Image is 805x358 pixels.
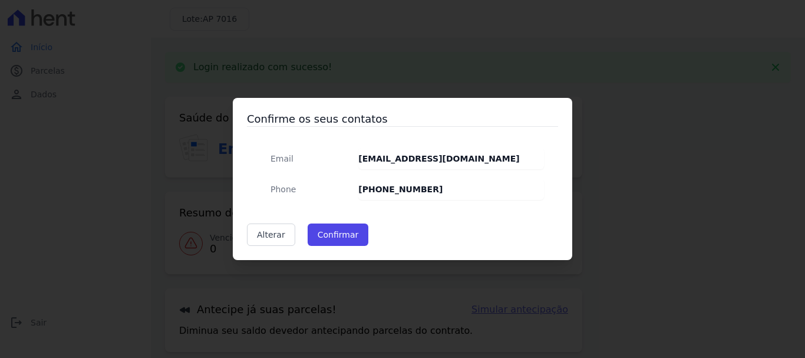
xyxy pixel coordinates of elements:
[308,224,369,246] button: Confirmar
[358,185,443,194] strong: [PHONE_NUMBER]
[270,185,296,194] span: translation missing: pt-BR.public.contracts.modal.confirmation.phone
[270,154,293,163] span: translation missing: pt-BR.public.contracts.modal.confirmation.email
[247,224,295,246] a: Alterar
[247,112,558,126] h3: Confirme os seus contatos
[358,154,519,163] strong: [EMAIL_ADDRESS][DOMAIN_NAME]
